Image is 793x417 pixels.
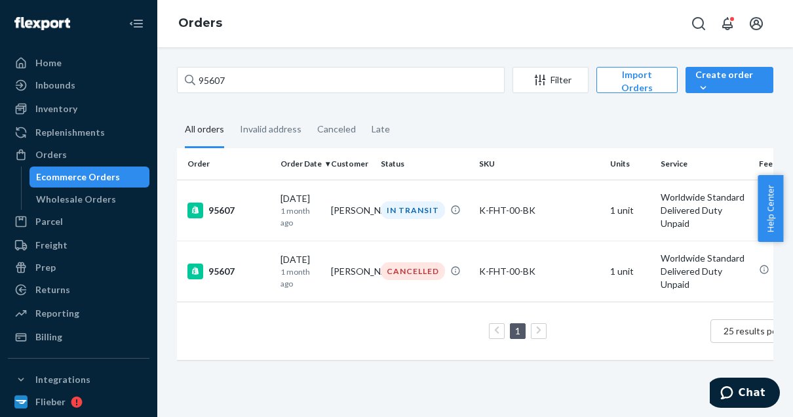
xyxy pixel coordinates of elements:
[381,262,445,280] div: CANCELLED
[280,266,320,288] p: 1 month ago
[513,67,589,93] button: Filter
[661,191,748,230] p: Worldwide Standard Delivered Duty Unpaid
[8,303,149,324] a: Reporting
[177,67,505,93] input: Search orders
[479,265,600,278] div: K-FHT-00-BK
[8,211,149,232] a: Parcel
[8,98,149,119] a: Inventory
[280,205,320,228] p: 1 month ago
[187,203,270,218] div: 95607
[479,204,600,217] div: K-FHT-00-BK
[605,148,655,180] th: Units
[35,373,90,386] div: Integrations
[8,235,149,256] a: Freight
[758,175,783,242] button: Help Center
[8,52,149,73] a: Home
[710,378,780,410] iframe: Opens a widget where you can chat to one of our agents
[35,239,68,252] div: Freight
[35,126,105,139] div: Replenishments
[35,261,56,274] div: Prep
[8,122,149,143] a: Replenishments
[317,112,356,146] div: Canceled
[326,180,376,241] td: [PERSON_NAME]
[376,148,474,180] th: Status
[14,17,70,30] img: Flexport logo
[29,189,150,210] a: Wholesale Orders
[513,325,523,336] a: Page 1 is your current page
[8,75,149,96] a: Inbounds
[8,391,149,412] a: Flieber
[123,10,149,37] button: Close Navigation
[596,67,678,93] button: Import Orders
[372,112,390,146] div: Late
[35,56,62,69] div: Home
[8,369,149,390] button: Integrations
[35,102,77,115] div: Inventory
[381,201,445,219] div: IN TRANSIT
[8,279,149,300] a: Returns
[35,215,63,228] div: Parcel
[35,330,62,344] div: Billing
[178,16,222,30] a: Orders
[655,148,754,180] th: Service
[35,395,66,408] div: Flieber
[29,167,150,188] a: Ecommerce Orders
[177,148,275,180] th: Order
[661,252,748,291] p: Worldwide Standard Delivered Duty Unpaid
[513,73,588,87] div: Filter
[326,241,376,302] td: [PERSON_NAME]
[474,148,605,180] th: SKU
[185,112,224,148] div: All orders
[280,253,320,288] div: [DATE]
[605,241,655,302] td: 1 unit
[280,192,320,228] div: [DATE]
[275,148,326,180] th: Order Date
[8,144,149,165] a: Orders
[35,283,70,296] div: Returns
[36,193,116,206] div: Wholesale Orders
[187,264,270,279] div: 95607
[8,327,149,347] a: Billing
[168,5,233,43] ol: breadcrumbs
[240,112,301,146] div: Invalid address
[8,257,149,278] a: Prep
[35,79,75,92] div: Inbounds
[695,68,764,94] div: Create order
[35,307,79,320] div: Reporting
[36,170,120,184] div: Ecommerce Orders
[686,10,712,37] button: Open Search Box
[331,158,371,169] div: Customer
[686,67,773,93] button: Create order
[35,148,67,161] div: Orders
[605,180,655,241] td: 1 unit
[743,10,769,37] button: Open account menu
[714,10,741,37] button: Open notifications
